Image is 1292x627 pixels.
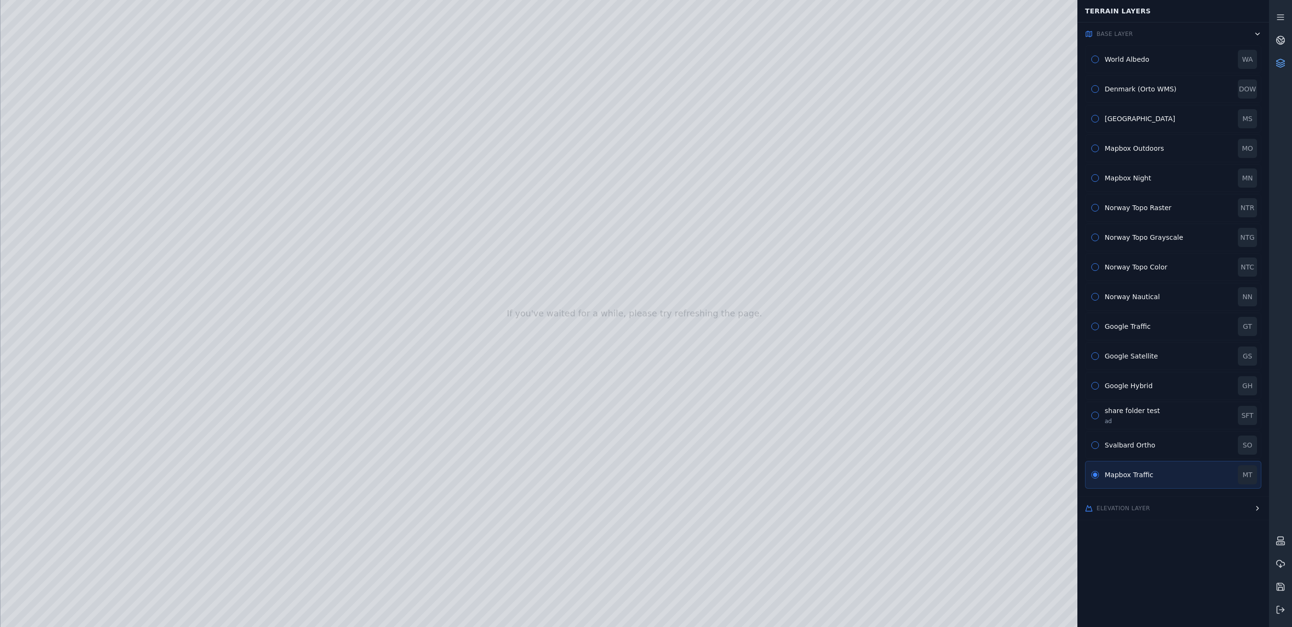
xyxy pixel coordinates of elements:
div: MT [1238,465,1257,484]
button: Elevation Layer [1077,497,1269,520]
div: GS [1238,347,1257,366]
div: WA [1238,50,1257,69]
div: share folder test [1105,406,1232,415]
div: Terrain Layers [1079,2,1267,20]
button: Base Layer [1077,22,1269,45]
div: Mapbox Traffic [1105,470,1232,480]
div: Norway Nautical [1105,292,1232,302]
div: SO [1238,436,1257,455]
div: NTC [1238,258,1257,277]
span: Elevation Layer [1097,504,1150,512]
div: Norway Topo Raster [1105,203,1232,213]
div: Denmark (Orto WMS) [1105,84,1232,94]
div: NN [1238,287,1257,306]
div: DOW [1238,79,1257,99]
div: NTG [1238,228,1257,247]
div: MN [1238,168,1257,188]
div: Svalbard Ortho [1105,440,1232,450]
div: GH [1238,376,1257,395]
div: World Albedo [1105,55,1232,64]
div: SFT [1238,406,1257,425]
div: [GEOGRAPHIC_DATA] [1105,114,1232,123]
div: GT [1238,317,1257,336]
div: Google Satellite [1105,351,1232,361]
div: Google Hybrid [1105,381,1232,391]
div: MS [1238,109,1257,128]
span: Base Layer [1097,30,1133,38]
div: Google Traffic [1105,322,1232,331]
div: MO [1238,139,1257,158]
div: NTR [1238,198,1257,217]
div: Mapbox Outdoors [1105,144,1232,153]
div: Norway Topo Grayscale [1105,233,1232,242]
div: ad [1105,417,1232,425]
div: Mapbox Night [1105,173,1232,183]
div: Norway Topo Color [1105,262,1232,272]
